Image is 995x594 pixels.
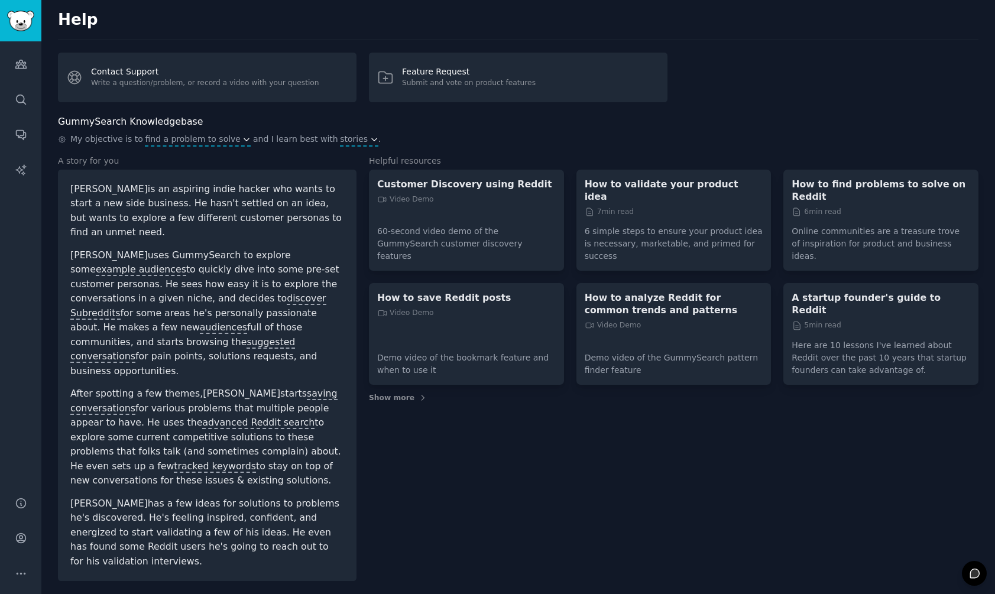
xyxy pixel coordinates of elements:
[377,194,434,205] span: Video Demo
[70,387,344,488] p: After spotting a few themes, [PERSON_NAME] starts for various problems that multiple people appea...
[145,133,251,145] button: find a problem to solve
[792,178,970,203] a: How to find problems to solve on Reddit
[792,217,970,262] p: Online communities are a treasure trove of inspiration for product and business ideas.
[585,320,641,331] span: Video Demo
[585,291,763,316] a: How to analyze Reddit for common trends and patterns
[96,264,186,276] span: example audiences
[377,217,556,262] p: 60-second video demo of the GummySearch customer discovery features
[402,78,536,89] div: Submit and vote on product features
[377,291,556,304] a: How to save Reddit posts
[402,66,536,78] div: Feature Request
[585,178,763,203] a: How to validate your product idea
[70,388,338,415] span: saving conversations
[377,343,556,376] p: Demo video of the bookmark feature and when to use it
[58,115,203,129] h2: GummySearch Knowledgebase
[377,178,556,190] a: Customer Discovery using Reddit
[585,217,763,262] p: 6 simple steps to ensure your product idea is necessary, marketable, and primed for success
[58,11,978,30] h2: Help
[70,182,344,240] p: [PERSON_NAME] is an aspiring indie hacker who wants to start a new side business. He hasn't settl...
[340,133,368,145] span: stories
[585,207,634,218] span: 7 min read
[792,207,841,218] span: 6 min read
[369,53,667,102] a: Feature RequestSubmit and vote on product features
[70,133,143,147] span: My objective is to
[70,248,344,379] p: [PERSON_NAME] uses GummySearch to explore some to quickly dive into some pre-set customer persona...
[145,133,241,145] span: find a problem to solve
[70,496,344,569] p: [PERSON_NAME] has a few ideas for solutions to problems he's discovered. He's feeling inspired, c...
[7,11,34,31] img: GummySearch logo
[253,133,338,147] span: and I learn best with
[200,322,247,334] span: audiences
[174,460,256,473] span: tracked keywords
[792,291,970,316] a: A startup founder's guide to Reddit
[58,155,356,167] h3: A story for you
[792,320,841,331] span: 5 min read
[369,155,978,167] h3: Helpful resources
[70,293,326,320] span: discover Subreddits
[58,133,978,147] div: .
[202,417,315,429] span: advanced Reddit search
[377,308,434,319] span: Video Demo
[585,343,763,376] p: Demo video of the GummySearch pattern finder feature
[340,133,378,145] button: stories
[369,393,414,404] span: Show more
[792,331,970,376] p: Here are 10 lessons I've learned about Reddit over the past 10 years that startup founders can ta...
[58,53,356,102] a: Contact SupportWrite a question/problem, or record a video with your question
